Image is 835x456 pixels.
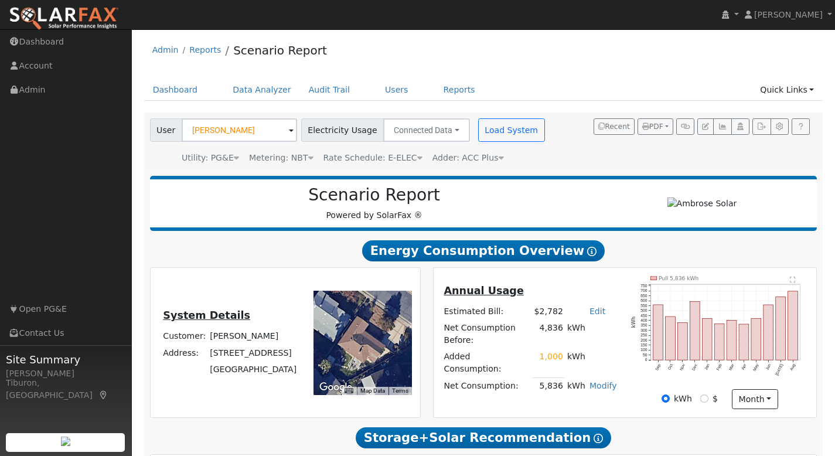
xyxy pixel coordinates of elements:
rect: onclick="" [690,301,700,360]
text: 150 [641,343,647,347]
div: Adder: ACC Plus [432,152,504,164]
a: Data Analyzer [224,79,300,101]
a: Open this area in Google Maps (opens a new window) [316,380,355,395]
h2: Scenario Report [162,185,587,205]
span: [PERSON_NAME] [754,10,823,19]
text: 250 [641,333,647,337]
text: 700 [641,288,647,292]
text: 400 [641,318,647,322]
td: Added Consumption: [442,349,532,377]
rect: onclick="" [739,324,749,360]
td: Net Consumption: [442,377,532,394]
text: kWh [631,316,636,328]
input: kWh [662,394,670,403]
img: retrieve [61,437,70,446]
rect: onclick="" [703,319,713,360]
td: kWh [565,377,587,394]
text: Mar [728,363,735,371]
text: Dec [691,363,698,371]
text: Sep [655,363,662,371]
button: Load System [478,118,545,142]
div: Utility: PG&E [182,152,239,164]
span: Storage+Solar Recommendation [356,427,611,448]
button: Map Data [360,387,385,395]
button: PDF [638,118,673,135]
i: Show Help [587,247,597,256]
text: May [752,363,760,372]
text: Nov [679,363,686,371]
text: 500 [641,308,647,312]
text: 600 [641,298,647,302]
text: Oct [667,363,674,370]
button: Recent [594,118,635,135]
text: Jan [704,363,710,370]
td: Net Consumption Before: [442,320,532,349]
td: 5,836 [532,377,565,394]
text: 0 [645,358,647,362]
rect: onclick="" [678,323,688,360]
td: kWh [565,349,587,377]
td: [GEOGRAPHIC_DATA] [208,361,299,377]
text: 300 [641,328,647,332]
button: month [732,389,778,409]
text: Jun [765,363,772,370]
u: Annual Usage [444,285,523,297]
button: Keyboard shortcuts [345,387,353,395]
img: Ambrose Solar [667,198,737,210]
div: [PERSON_NAME] [6,367,125,380]
td: Address: [161,345,208,361]
td: $2,782 [532,303,565,319]
text: 650 [641,294,647,298]
rect: onclick="" [788,291,798,360]
a: Map [98,390,109,400]
button: Multi-Series Graph [713,118,731,135]
text: Pull 5,836 kWh [659,275,699,281]
div: Powered by SolarFax ® [156,185,593,222]
text: Aug [789,363,796,371]
a: Dashboard [144,79,207,101]
a: Audit Trail [300,79,359,101]
div: Tiburon, [GEOGRAPHIC_DATA] [6,377,125,401]
text: 750 [641,284,647,288]
td: kWh [565,320,619,349]
text: 100 [641,348,647,352]
rect: onclick="" [666,317,676,360]
label: kWh [674,393,692,405]
a: Reports [189,45,221,55]
button: Login As [731,118,749,135]
u: System Details [163,309,250,321]
rect: onclick="" [727,320,737,360]
rect: onclick="" [653,305,663,360]
label: $ [713,393,718,405]
input: $ [700,394,708,403]
button: Generate Report Link [676,118,694,135]
td: 4,836 [532,320,565,349]
rect: onclick="" [751,318,761,360]
a: Help Link [792,118,810,135]
a: Modify [589,381,617,390]
text:  [790,276,795,283]
td: 1,000 [532,349,565,377]
a: Users [376,79,417,101]
span: Electricity Usage [301,118,384,142]
text: Feb [716,363,722,371]
a: Reports [435,79,484,101]
text: [DATE] [775,363,784,376]
a: Scenario Report [233,43,327,57]
a: Quick Links [751,79,823,101]
td: [PERSON_NAME] [208,328,299,345]
button: Edit User [697,118,714,135]
td: Estimated Bill: [442,303,532,319]
div: Metering: NBT [249,152,313,164]
img: SolarFax [9,6,119,31]
button: Settings [771,118,789,135]
img: Google [316,380,355,395]
a: Terms (opens in new tab) [392,387,408,394]
a: Edit [589,307,605,316]
span: Energy Consumption Overview [362,240,605,261]
span: User [150,118,182,142]
i: Show Help [594,434,603,443]
text: 350 [641,323,647,327]
text: 450 [641,314,647,318]
button: Export Interval Data [752,118,771,135]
